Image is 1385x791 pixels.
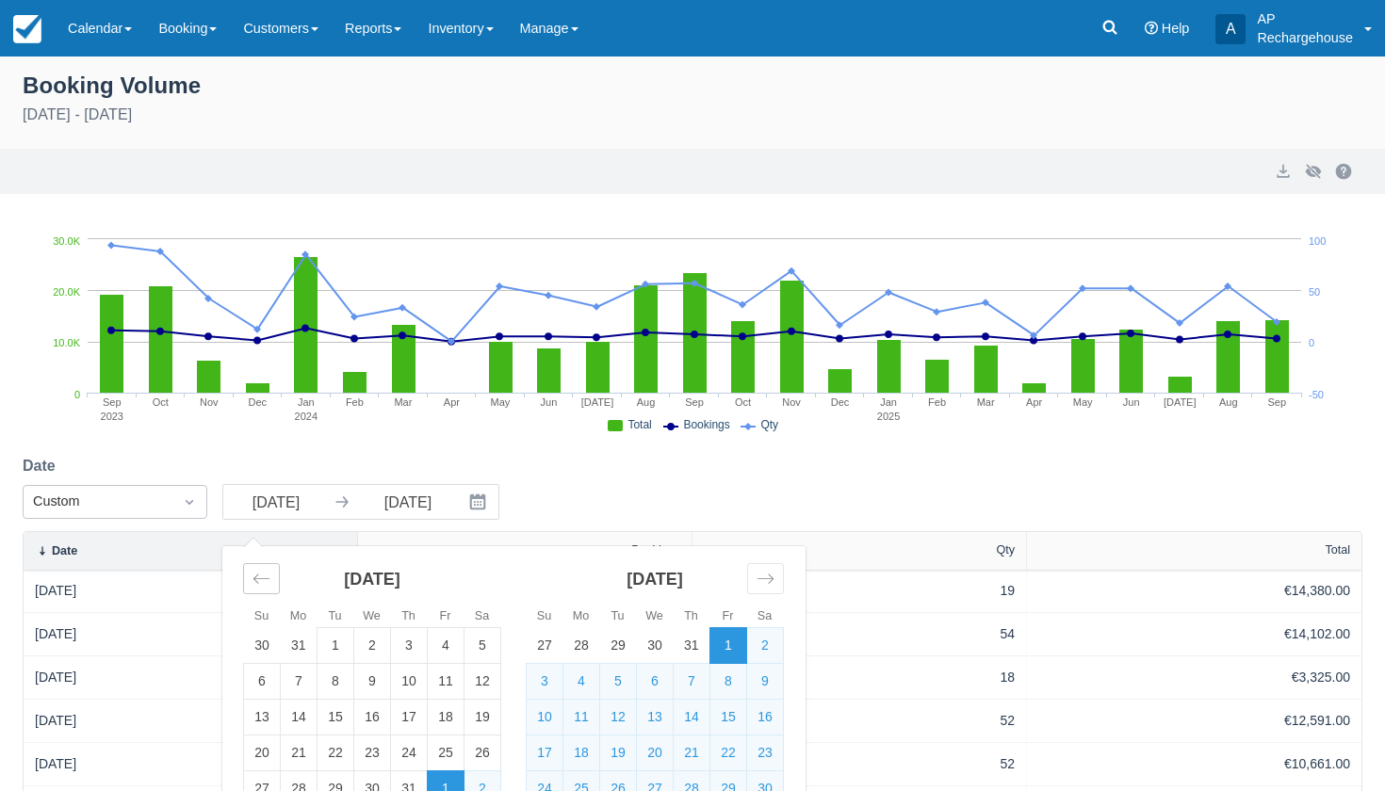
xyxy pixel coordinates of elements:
[704,711,1015,731] div: 52
[74,389,80,400] tspan: 0
[52,544,77,557] div: Date
[54,235,81,247] tspan: 30.0K
[1309,338,1314,349] tspan: 0
[35,624,346,644] div: [DATE]
[281,628,318,664] td: Choose Monday, July 31, 2023 as your check-in date. It’s available.
[600,664,637,700] td: Selected. Tuesday, September 5, 2023
[354,735,391,771] td: Choose Wednesday, August 23, 2023 as your check-in date. It’s available.
[573,609,590,622] small: Mo
[704,754,1015,774] div: 52
[631,543,680,557] div: Bookings
[627,418,651,431] span: Total
[637,628,674,664] td: Choose Wednesday, August 30, 2023 as your check-in date. It’s available.
[354,628,391,664] td: Choose Wednesday, August 2, 2023 as your check-in date. It’s available.
[783,396,802,408] tspan: Nov
[391,700,428,735] td: Choose Thursday, August 17, 2023 as your check-in date. It’s available.
[461,485,498,519] button: Interact with the calendar and add the check-in date for your trip.
[464,700,501,735] td: Choose Saturday, August 19, 2023 as your check-in date. It’s available.
[881,396,898,408] tspan: Jan
[363,609,381,622] small: We
[527,664,563,700] td: Selected. Sunday, September 3, 2023
[1219,396,1238,408] tspan: Aug
[674,664,710,700] td: Selected. Thursday, September 7, 2023
[491,396,511,408] tspan: May
[1145,22,1158,35] i: Help
[684,609,698,622] small: Th
[464,735,501,771] td: Choose Saturday, August 26, 2023 as your check-in date. It’s available.
[1038,581,1350,601] div: €14,380.00
[318,735,354,771] td: Choose Tuesday, August 22, 2023 as your check-in date. It’s available.
[428,700,464,735] td: Choose Friday, August 18, 2023 as your check-in date. It’s available.
[600,628,637,664] td: Choose Tuesday, August 29, 2023 as your check-in date. It’s available.
[527,700,563,735] td: Selected. Sunday, September 10, 2023
[683,418,729,431] span: Bookings
[674,628,710,664] td: Choose Thursday, August 31, 2023 as your check-in date. It’s available.
[23,455,63,477] label: Date
[318,664,354,700] td: Choose Tuesday, August 8, 2023 as your check-in date. It’s available.
[1073,396,1093,408] tspan: May
[1215,14,1246,44] div: A
[13,15,41,43] img: checkfront-main-nav-mini-logo.png
[600,700,637,735] td: Selected. Tuesday, September 12, 2023
[440,609,451,622] small: Fr
[996,543,1015,557] div: Qty
[537,609,551,622] small: Su
[464,664,501,700] td: Choose Saturday, August 12, 2023 as your check-in date. It’s available.
[1038,668,1350,687] div: €3,325.00
[877,411,900,422] tspan: 2025
[1162,21,1190,36] span: Help
[527,735,563,771] td: Selected. Sunday, September 17, 2023
[328,609,341,622] small: Tu
[344,570,400,589] strong: [DATE]
[760,418,778,431] span: Qty
[428,628,464,664] td: Choose Friday, August 4, 2023 as your check-in date. It’s available.
[475,609,489,622] small: Sa
[1309,389,1324,400] tspan: -50
[401,609,415,622] small: Th
[747,664,784,700] td: Selected. Saturday, September 9, 2023
[35,754,346,774] div: [DATE]
[1257,28,1353,47] p: Rechargehouse
[563,664,600,700] td: Selected. Monday, September 4, 2023
[254,609,269,622] small: Su
[747,628,784,664] td: Selected. Saturday, September 2, 2023
[704,624,1015,644] div: 54
[1038,624,1350,644] div: €14,102.00
[153,396,169,408] tspan: Oct
[563,700,600,735] td: Selected. Monday, September 11, 2023
[1272,160,1295,183] button: export
[704,668,1015,687] div: 18
[391,628,428,664] td: Choose Thursday, August 3, 2023 as your check-in date. It’s available.
[244,700,281,735] td: Choose Sunday, August 13, 2023 as your check-in date. It’s available.
[281,735,318,771] td: Choose Monday, August 21, 2023 as your check-in date. It’s available.
[1026,396,1042,408] tspan: Apr
[710,664,747,700] td: Selected. Friday, September 8, 2023
[200,396,219,408] tspan: Nov
[581,396,614,408] tspan: [DATE]
[735,396,751,408] tspan: Oct
[1325,543,1350,557] div: Total
[710,700,747,735] td: Selected. Friday, September 15, 2023
[281,700,318,735] td: Choose Monday, August 14, 2023 as your check-in date. It’s available.
[244,735,281,771] td: Choose Sunday, August 20, 2023 as your check-in date. It’s available.
[223,485,329,519] input: Start Date
[831,396,850,408] tspan: Dec
[1038,711,1350,731] div: €12,591.00
[23,104,1362,126] div: [DATE] - [DATE]
[281,664,318,700] td: Choose Monday, August 7, 2023 as your check-in date. It’s available.
[428,664,464,700] td: Choose Friday, August 11, 2023 as your check-in date. It’s available.
[600,735,637,771] td: Selected. Tuesday, September 19, 2023
[929,396,947,408] tspan: Feb
[428,735,464,771] td: Choose Friday, August 25, 2023 as your check-in date. It’s available.
[249,396,268,408] tspan: Dec
[710,735,747,771] td: Selected. Friday, September 22, 2023
[290,609,307,622] small: Mo
[244,664,281,700] td: Choose Sunday, August 6, 2023 as your check-in date. It’s available.
[444,396,460,408] tspan: Apr
[637,396,656,408] tspan: Aug
[180,492,199,511] span: Dropdown icon
[35,668,346,687] div: [DATE]
[395,396,413,408] tspan: Mar
[645,609,663,622] small: We
[298,396,315,408] tspan: Jan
